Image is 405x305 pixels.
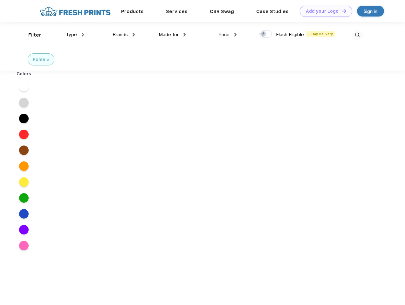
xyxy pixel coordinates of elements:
[28,31,41,39] div: Filter
[133,33,135,37] img: dropdown.png
[166,9,188,14] a: Services
[276,32,304,37] span: Flash Eligible
[82,33,84,37] img: dropdown.png
[306,31,335,37] span: 5 Day Delivery
[38,6,113,17] img: fo%20logo%202.webp
[121,9,144,14] a: Products
[357,6,384,17] a: Sign in
[66,32,77,37] span: Type
[183,33,186,37] img: dropdown.png
[306,9,339,14] div: Add your Logo
[113,32,128,37] span: Brands
[159,32,179,37] span: Made for
[33,56,45,63] div: Puma
[234,33,237,37] img: dropdown.png
[12,71,36,77] div: Colors
[218,32,230,37] span: Price
[47,59,49,61] img: filter_cancel.svg
[352,30,363,40] img: desktop_search.svg
[210,9,234,14] a: CSR Swag
[342,9,346,13] img: DT
[364,8,377,15] div: Sign in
